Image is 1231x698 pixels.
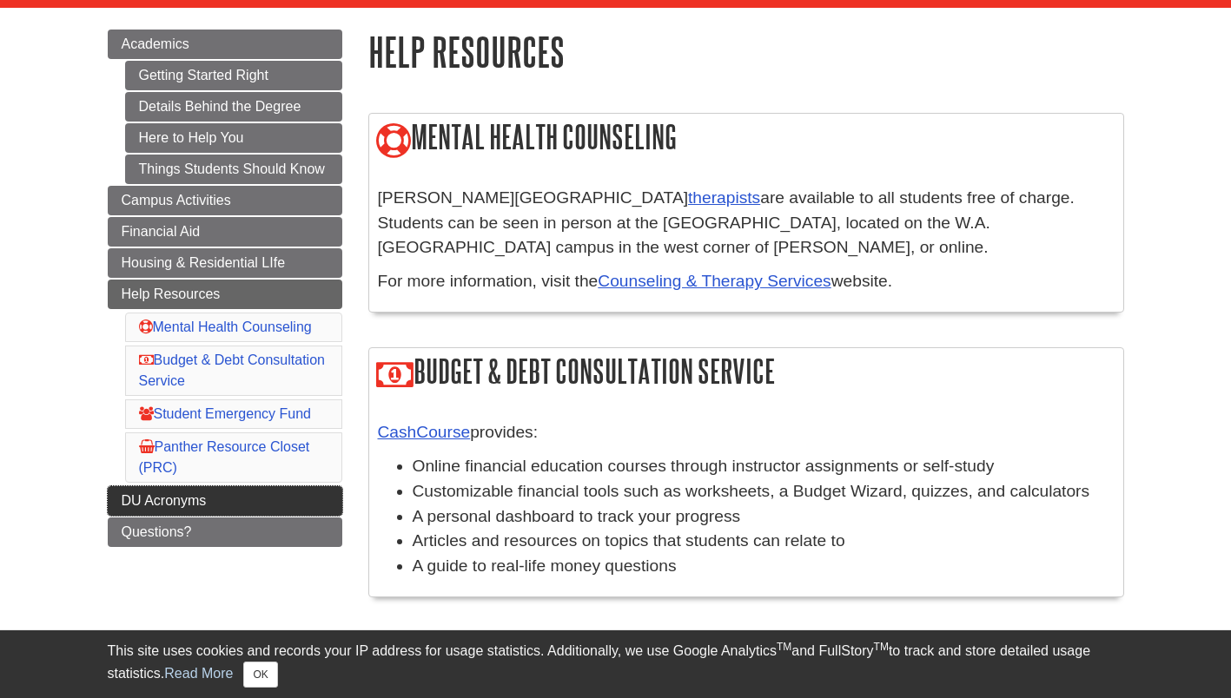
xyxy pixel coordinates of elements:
[122,224,201,239] span: Financial Aid
[108,30,342,59] a: Academics
[378,186,1115,260] p: [PERSON_NAME][GEOGRAPHIC_DATA] are available to all students free of charge. Students can be seen...
[108,186,342,215] a: Campus Activities
[108,217,342,247] a: Financial Aid
[108,248,342,278] a: Housing & Residential LIfe
[125,92,342,122] a: Details Behind the Degree
[125,61,342,90] a: Getting Started Right
[413,554,1115,579] li: A guide to real-life money questions
[777,641,791,653] sup: TM
[122,255,286,270] span: Housing & Residential LIfe
[368,30,1124,74] h1: Help Resources
[243,662,277,688] button: Close
[122,193,231,207] span: Campus Activities
[413,479,1115,504] li: Customizable financial tools such as worksheets, a Budget Wizard, quizzes, and calculators
[413,454,1115,479] li: Online financial education courses through instructor assignments or self-study
[139,319,312,334] a: Mental Health Counseling
[125,155,342,184] a: Things Students Should Know
[688,188,760,207] a: therapists
[122,286,221,301] span: Help Resources
[122,524,192,539] span: Questions?
[369,114,1123,163] h2: Mental Health Counseling
[108,517,342,547] a: Questions?
[369,348,1123,398] h2: Budget & Debt Consultation Service
[598,272,831,290] a: Counseling & Therapy Services
[378,423,471,441] a: CashCourse
[413,529,1115,554] li: Articles and resources on topics that students can relate to
[125,123,342,153] a: Here to Help You
[139,439,310,475] a: Panther Resource Closet (PRC)
[139,406,311,421] a: Student Emergency Fund
[139,352,325,388] a: Budget & Debt Consultation Service
[164,666,233,681] a: Read More
[122,493,207,508] span: DU Acronyms
[108,280,342,309] a: Help Resources
[874,641,889,653] sup: TM
[378,269,1115,294] p: For more information, visit the website.
[413,504,1115,530] li: A personal dashboard to track your progress
[108,641,1124,688] div: This site uses cookies and records your IP address for usage statistics. Additionally, we use Goo...
[122,36,189,51] span: Academics
[108,30,342,547] div: Guide Page Menu
[108,486,342,516] a: DU Acronyms
[378,420,1115,445] p: provides:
